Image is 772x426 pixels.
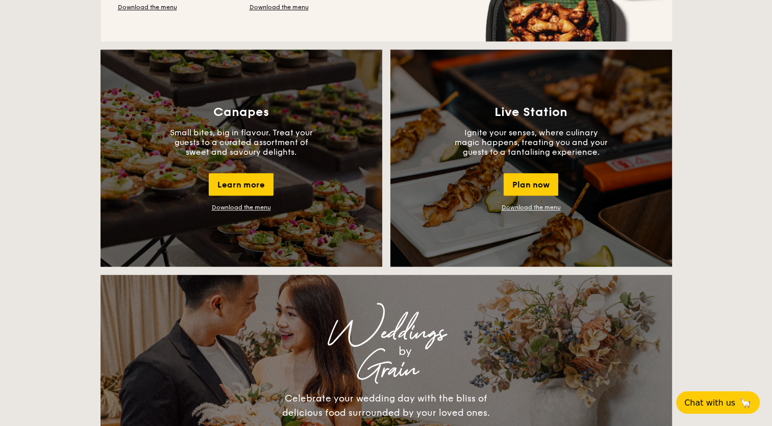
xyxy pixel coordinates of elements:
h3: Live Station [494,105,567,120]
button: Chat with us🦙 [676,391,760,414]
div: by [228,342,582,361]
div: Learn more [209,173,273,196]
div: Grain [190,361,582,379]
div: Weddings [190,324,582,342]
a: Download the menu [502,204,561,211]
h3: Canapes [213,105,269,120]
a: Download the menu [113,3,182,11]
div: Plan now [504,173,558,196]
a: Download the menu [244,3,314,11]
span: Chat with us [684,398,735,408]
span: 🦙 [739,397,752,409]
a: Download the menu [212,204,271,211]
div: Celebrate your wedding day with the bliss of delicious food surrounded by your loved ones. [271,391,501,420]
p: Ignite your senses, where culinary magic happens, treating you and your guests to a tantalising e... [455,128,608,157]
p: Small bites, big in flavour. Treat your guests to a curated assortment of sweet and savoury delig... [165,128,318,157]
